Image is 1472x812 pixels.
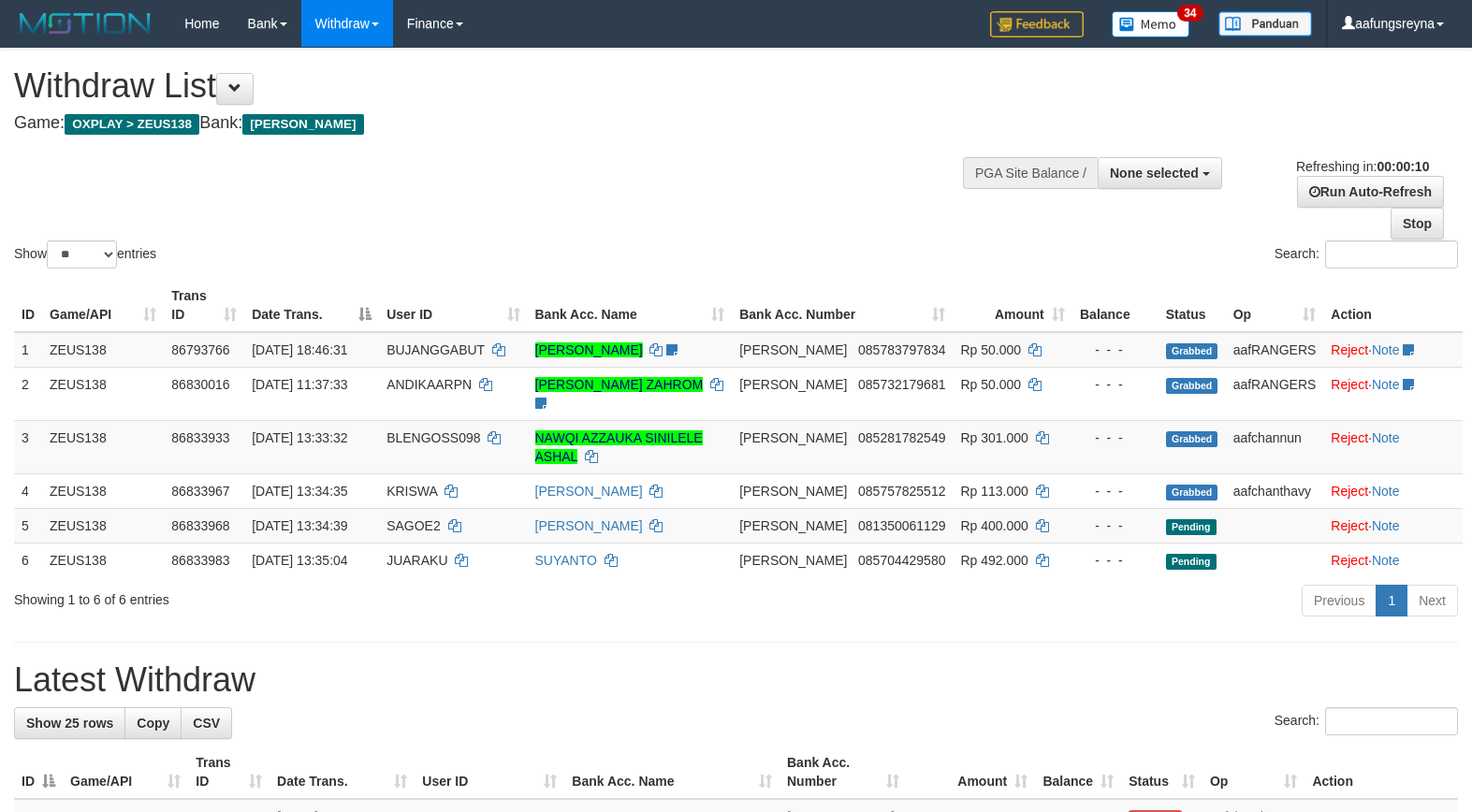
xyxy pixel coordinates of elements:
[1166,519,1217,535] span: Pending
[858,484,945,499] span: Copy 085757825512 to clipboard
[990,11,1084,37] img: Feedback.jpg
[1226,367,1324,420] td: aafRANGERS
[14,279,42,332] th: ID
[1323,367,1463,420] td: ·
[1325,240,1458,268] input: Search:
[42,473,164,508] td: ZEUS138
[188,746,270,799] th: Trans ID: activate to sort column ascending
[907,746,1035,799] th: Amount: activate to sort column ascending
[386,518,441,533] span: SAGOE2
[42,332,164,368] td: ZEUS138
[1372,518,1400,533] a: Note
[963,157,1098,189] div: PGA Site Balance /
[137,716,169,731] span: Copy
[960,553,1027,568] span: Rp 492.000
[1275,240,1458,268] label: Search:
[252,342,347,357] span: [DATE] 18:46:31
[535,430,703,464] a: NAWQI AZZAUKA SINILELE ASHAL
[171,342,229,357] span: 86793766
[1226,473,1324,508] td: aafchanthavy
[1275,707,1458,735] label: Search:
[42,420,164,473] td: ZEUS138
[1325,707,1458,735] input: Search:
[171,518,229,533] span: 86833968
[14,508,42,543] td: 5
[1372,377,1400,392] a: Note
[1296,159,1429,174] span: Refreshing in:
[1098,157,1222,189] button: None selected
[14,9,156,37] img: MOTION_logo.png
[1302,585,1377,616] a: Previous
[1372,342,1400,357] a: Note
[1166,378,1218,394] span: Grabbed
[1331,484,1368,499] a: Reject
[1177,5,1202,22] span: 34
[379,279,527,332] th: User ID: activate to sort column ascending
[164,279,244,332] th: Trans ID: activate to sort column ascending
[1331,430,1368,445] a: Reject
[858,518,945,533] span: Copy 081350061129 to clipboard
[1323,543,1463,577] td: ·
[1080,375,1151,394] div: - - -
[1166,431,1218,447] span: Grabbed
[1080,482,1151,500] div: - - -
[1323,332,1463,368] td: ·
[535,553,597,568] a: SUYANTO
[564,746,780,799] th: Bank Acc. Name: activate to sort column ascending
[739,430,847,445] span: [PERSON_NAME]
[1202,746,1304,799] th: Op: activate to sort column ascending
[739,484,847,499] span: [PERSON_NAME]
[1331,377,1368,392] a: Reject
[1112,11,1190,37] img: Button%20Memo.svg
[1377,159,1429,174] strong: 00:00:10
[1080,428,1151,447] div: - - -
[535,518,643,533] a: [PERSON_NAME]
[1159,279,1226,332] th: Status
[1391,208,1444,239] a: Stop
[1323,508,1463,543] td: ·
[42,279,164,332] th: Game/API: activate to sort column ascending
[252,518,347,533] span: [DATE] 13:34:39
[528,279,733,332] th: Bank Acc. Name: activate to sort column ascending
[960,430,1027,445] span: Rp 301.000
[1035,746,1121,799] th: Balance: activate to sort column ascending
[14,543,42,577] td: 6
[244,279,379,332] th: Date Trans.: activate to sort column descending
[42,367,164,420] td: ZEUS138
[386,377,472,392] span: ANDIKAARPN
[1072,279,1159,332] th: Balance
[14,473,42,508] td: 4
[1372,484,1400,499] a: Note
[242,114,363,135] span: [PERSON_NAME]
[14,114,963,133] h4: Game: Bank:
[1218,11,1312,36] img: panduan.png
[14,240,156,268] label: Show entries
[193,716,220,731] span: CSV
[1372,553,1400,568] a: Note
[780,746,907,799] th: Bank Acc. Number: activate to sort column ascending
[124,707,182,739] a: Copy
[14,746,63,799] th: ID: activate to sort column descending
[535,342,643,357] a: [PERSON_NAME]
[270,746,415,799] th: Date Trans.: activate to sort column ascending
[960,518,1027,533] span: Rp 400.000
[739,342,847,357] span: [PERSON_NAME]
[14,420,42,473] td: 3
[171,484,229,499] span: 86833967
[732,279,953,332] th: Bank Acc. Number: activate to sort column ascending
[1226,420,1324,473] td: aafchannun
[535,377,704,392] a: [PERSON_NAME] ZAHROM
[1166,485,1218,500] span: Grabbed
[171,377,229,392] span: 86830016
[171,553,229,568] span: 86833983
[1331,342,1368,357] a: Reject
[415,746,564,799] th: User ID: activate to sort column ascending
[1166,554,1217,570] span: Pending
[1080,551,1151,570] div: - - -
[14,67,963,105] h1: Withdraw List
[386,553,447,568] span: JUARAKU
[386,484,437,499] span: KRISWA
[1110,166,1199,181] span: None selected
[252,377,347,392] span: [DATE] 11:37:33
[14,332,42,368] td: 1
